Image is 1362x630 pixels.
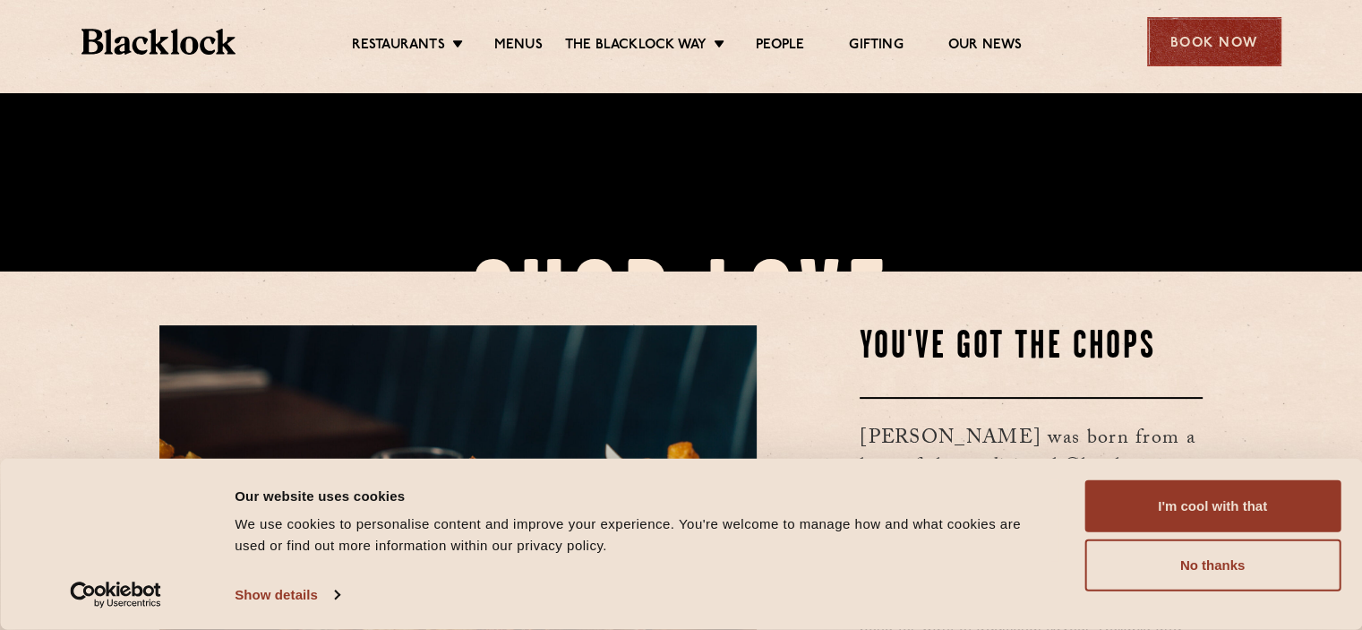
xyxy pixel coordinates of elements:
[352,37,445,56] a: Restaurants
[756,37,804,56] a: People
[494,37,543,56] a: Menus
[235,485,1044,506] div: Our website uses cookies
[860,397,1203,507] h3: [PERSON_NAME] was born from a love of the traditional Chophouse.
[1084,539,1341,591] button: No thanks
[1147,17,1281,66] div: Book Now
[860,325,1203,370] h2: You've Got The Chops
[1084,480,1341,532] button: I'm cool with that
[948,37,1023,56] a: Our News
[565,37,707,56] a: The Blacklock Way
[81,29,236,55] img: BL_Textured_Logo-footer-cropped.svg
[38,582,194,608] a: Usercentrics Cookiebot - opens in a new window
[849,37,903,56] a: Gifting
[235,513,1044,557] div: We use cookies to personalise content and improve your experience. You're welcome to manage how a...
[235,582,338,608] a: Show details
